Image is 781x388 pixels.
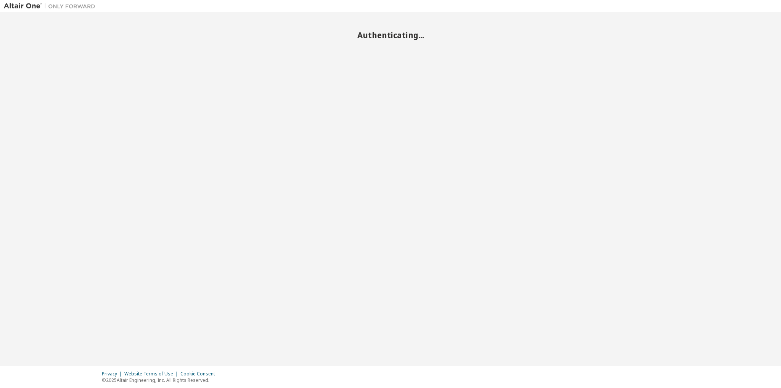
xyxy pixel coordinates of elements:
[180,371,220,377] div: Cookie Consent
[102,371,124,377] div: Privacy
[102,377,220,383] p: © 2025 Altair Engineering, Inc. All Rights Reserved.
[4,2,99,10] img: Altair One
[4,30,777,40] h2: Authenticating...
[124,371,180,377] div: Website Terms of Use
